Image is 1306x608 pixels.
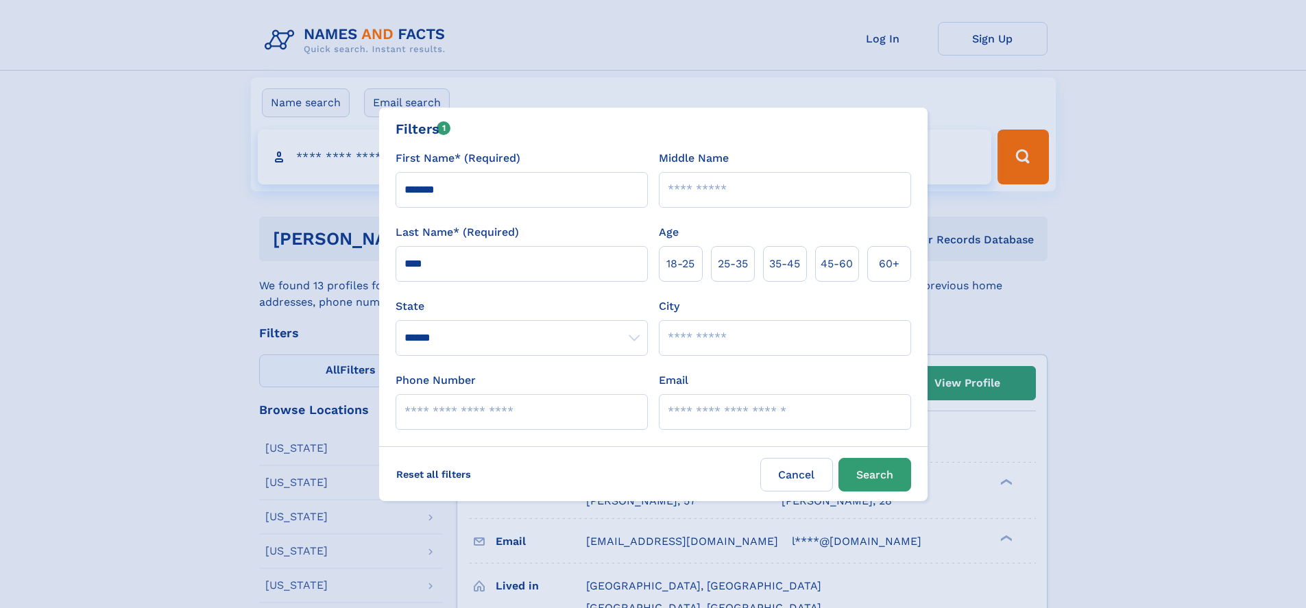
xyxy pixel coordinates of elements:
span: 45‑60 [821,256,853,272]
label: Email [659,372,688,389]
label: Cancel [760,458,833,491]
span: 18‑25 [666,256,694,272]
label: Age [659,224,679,241]
label: Phone Number [396,372,476,389]
label: Middle Name [659,150,729,167]
label: Last Name* (Required) [396,224,519,241]
label: State [396,298,648,315]
div: Filters [396,119,451,139]
label: City [659,298,679,315]
span: 25‑35 [718,256,748,272]
span: 60+ [879,256,899,272]
label: Reset all filters [387,458,480,491]
button: Search [838,458,911,491]
label: First Name* (Required) [396,150,520,167]
span: 35‑45 [769,256,800,272]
